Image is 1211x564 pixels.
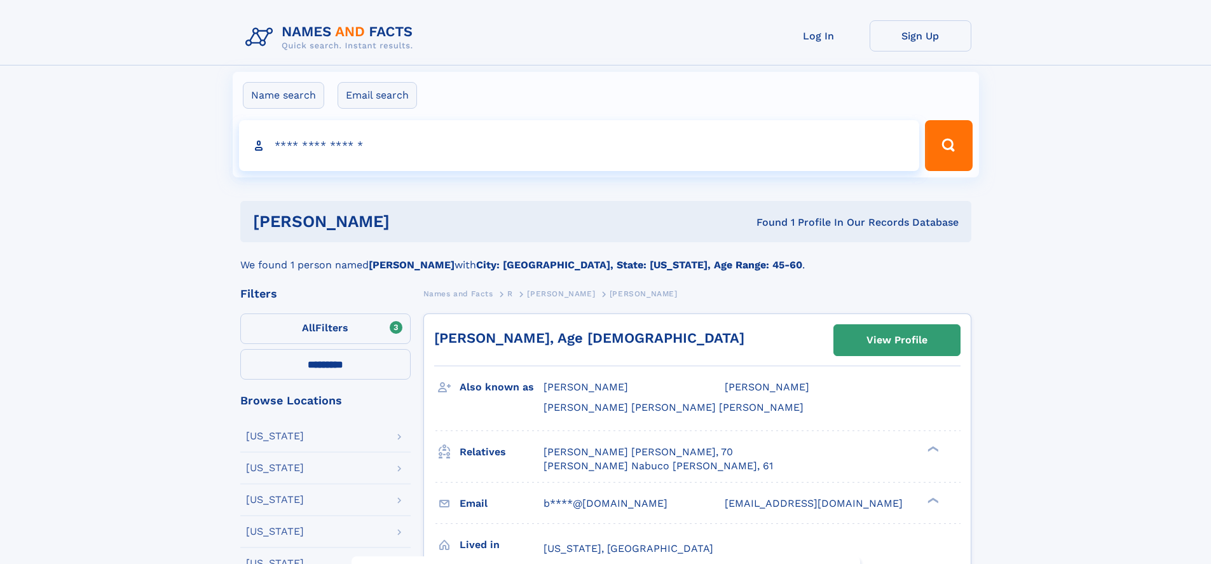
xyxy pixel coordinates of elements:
[239,120,920,171] input: search input
[240,20,423,55] img: Logo Names and Facts
[527,289,595,298] span: [PERSON_NAME]
[924,496,940,504] div: ❯
[544,381,628,393] span: [PERSON_NAME]
[423,285,493,301] a: Names and Facts
[924,444,940,453] div: ❯
[246,526,304,537] div: [US_STATE]
[338,82,417,109] label: Email search
[544,459,773,473] a: [PERSON_NAME] Nabuco [PERSON_NAME], 61
[434,330,744,346] a: [PERSON_NAME], Age [DEMOGRAPHIC_DATA]
[507,285,513,301] a: R
[925,120,972,171] button: Search Button
[369,259,455,271] b: [PERSON_NAME]
[768,20,870,52] a: Log In
[834,325,960,355] a: View Profile
[460,376,544,398] h3: Also known as
[725,381,809,393] span: [PERSON_NAME]
[610,289,678,298] span: [PERSON_NAME]
[240,313,411,344] label: Filters
[573,216,959,230] div: Found 1 Profile In Our Records Database
[460,534,544,556] h3: Lived in
[246,495,304,505] div: [US_STATE]
[476,259,802,271] b: City: [GEOGRAPHIC_DATA], State: [US_STATE], Age Range: 45-60
[527,285,595,301] a: [PERSON_NAME]
[240,395,411,406] div: Browse Locations
[240,288,411,299] div: Filters
[725,497,903,509] span: [EMAIL_ADDRESS][DOMAIN_NAME]
[246,463,304,473] div: [US_STATE]
[246,431,304,441] div: [US_STATE]
[460,493,544,514] h3: Email
[253,214,573,230] h1: [PERSON_NAME]
[460,441,544,463] h3: Relatives
[544,542,713,554] span: [US_STATE], [GEOGRAPHIC_DATA]
[240,242,971,273] div: We found 1 person named with .
[302,322,315,334] span: All
[544,445,733,459] a: [PERSON_NAME] [PERSON_NAME], 70
[866,326,927,355] div: View Profile
[243,82,324,109] label: Name search
[544,401,804,413] span: [PERSON_NAME] [PERSON_NAME] [PERSON_NAME]
[870,20,971,52] a: Sign Up
[507,289,513,298] span: R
